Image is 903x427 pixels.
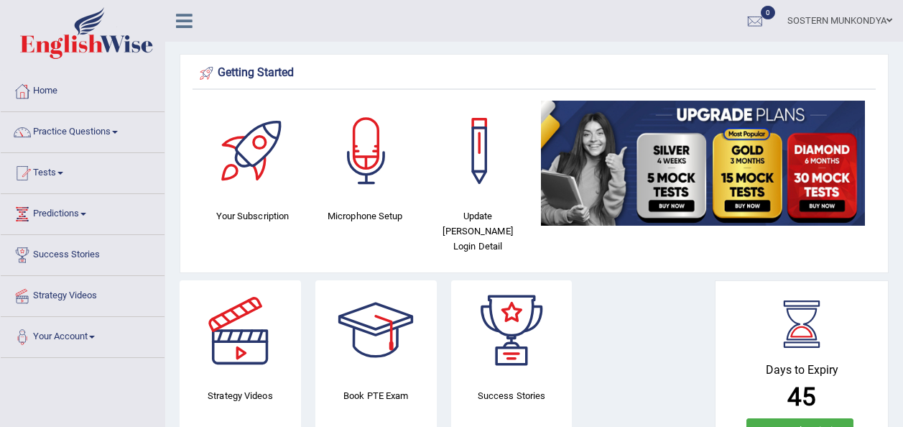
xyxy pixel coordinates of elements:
[1,153,165,189] a: Tests
[1,276,165,312] a: Strategy Videos
[316,208,415,224] h4: Microphone Setup
[451,388,573,403] h4: Success Stories
[180,388,301,403] h4: Strategy Videos
[541,101,865,226] img: small5.jpg
[315,388,437,403] h4: Book PTE Exam
[731,364,872,377] h4: Days to Expiry
[1,317,165,353] a: Your Account
[787,382,816,412] b: 45
[761,6,775,19] span: 0
[1,194,165,230] a: Predictions
[1,235,165,271] a: Success Stories
[203,208,302,224] h4: Your Subscription
[196,63,872,84] div: Getting Started
[1,71,165,107] a: Home
[1,112,165,148] a: Practice Questions
[429,208,527,254] h4: Update [PERSON_NAME] Login Detail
